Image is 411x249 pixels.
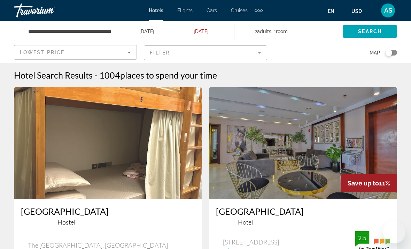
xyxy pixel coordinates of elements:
[257,29,271,34] span: Adults
[348,180,379,187] span: Save up to
[383,221,405,243] iframe: Кнопка запуска окна обмена сообщениями
[231,8,248,13] a: Cruises
[358,29,382,34] span: Search
[20,50,64,55] span: Lowest Price
[216,218,390,226] div: 3 star Hotel
[94,70,98,80] span: -
[57,218,75,226] span: Hostel
[328,6,341,16] button: Change language
[216,206,390,217] a: [GEOGRAPHIC_DATA]
[209,87,397,199] img: Hotel image
[28,241,168,249] span: The [GEOGRAPHIC_DATA], [GEOGRAPHIC_DATA]
[380,50,397,56] button: Toggle map
[351,8,362,14] span: USD
[14,87,202,199] img: Hotel image
[355,234,369,242] div: 2.5
[21,218,195,226] div: 5 star Hostel
[276,29,288,34] span: Room
[144,45,267,60] button: Filter
[341,174,397,192] div: 11%
[21,206,195,217] a: [GEOGRAPHIC_DATA]
[351,6,369,16] button: Change currency
[238,218,253,226] span: Hotel
[20,48,131,57] mat-select: Sort by
[223,238,279,246] span: [STREET_ADDRESS]
[149,8,163,13] a: Hotels
[207,8,217,13] a: Cars
[14,1,84,20] a: Travorium
[122,21,234,42] button: Check-in date: Sep 21, 2025 Check-out date: Sep 27, 2025
[99,70,217,80] h2: 1004
[177,8,193,13] a: Flights
[14,70,93,80] h1: Hotel Search Results
[328,8,334,14] span: en
[384,7,392,14] span: AS
[370,48,380,58] span: Map
[379,3,397,18] button: User Menu
[255,27,271,36] span: 2
[255,5,263,16] button: Extra navigation items
[343,25,397,38] button: Search
[120,70,217,80] span: places to spend your time
[271,27,288,36] span: , 1
[234,21,343,42] button: Travelers: 2 adults, 0 children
